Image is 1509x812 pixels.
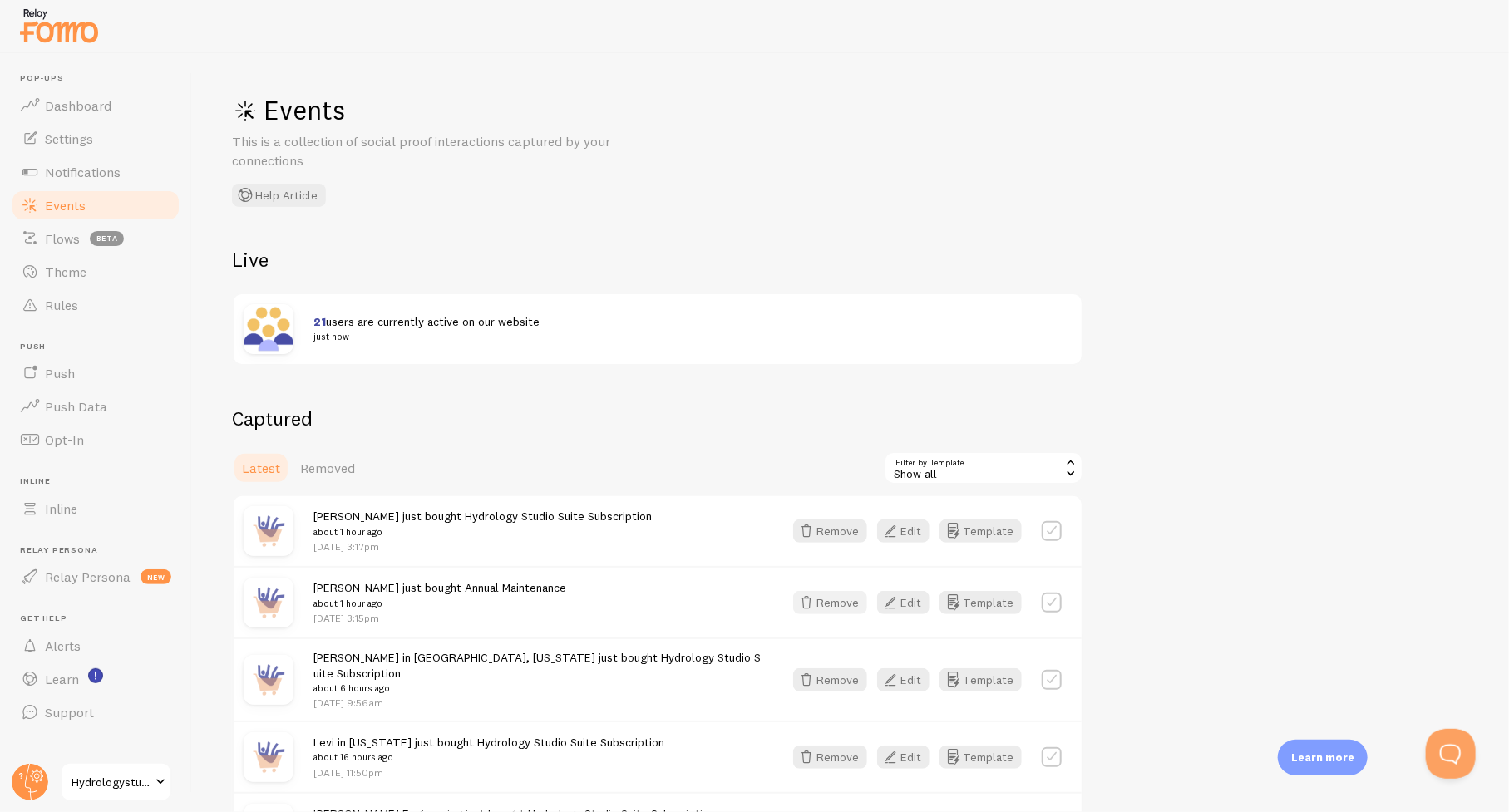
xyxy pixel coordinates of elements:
a: Notifications [10,155,181,189]
small: about 6 hours ago [313,681,763,696]
button: Edit [877,668,930,691]
button: Edit [877,746,930,769]
span: [PERSON_NAME] just bought Hydrology Studio Suite Subscription [313,509,652,539]
p: [DATE] 11:50pm [313,765,664,780]
span: [PERSON_NAME] just bought Annual Maintenance [313,580,566,611]
a: Support [10,696,181,729]
span: Support [45,704,94,721]
span: Pop-ups [20,73,181,84]
button: Edit [877,519,930,543]
a: Relay Persona new [10,560,181,593]
h2: Live [232,247,1083,273]
span: Inline [45,500,77,517]
button: Help Article [232,184,326,207]
svg: <p>Watch New Feature Tutorials!</p> [88,668,103,683]
span: Hydrologystudio [72,772,150,792]
a: Inline [10,492,181,525]
button: Remove [793,746,867,769]
a: Edit [877,746,939,769]
button: Template [939,591,1022,614]
a: Removed [290,451,365,485]
span: Theme [45,263,86,280]
small: about 1 hour ago [313,596,566,611]
a: Flows beta [10,222,181,255]
img: purchase.jpg [244,655,293,705]
button: Template [939,746,1022,769]
span: Learn [45,671,79,687]
button: Edit [877,591,930,614]
button: Remove [793,668,867,691]
a: Dashboard [10,89,181,122]
p: [DATE] 9:56am [313,696,763,710]
small: about 1 hour ago [313,524,652,539]
small: about 16 hours ago [313,750,664,765]
span: Push [20,342,181,352]
span: Notifications [45,164,121,180]
p: This is a collection of social proof interactions captured by your connections [232,132,631,170]
button: Template [939,519,1022,543]
span: Relay Persona [45,568,131,585]
p: [DATE] 3:17pm [313,539,652,554]
a: Settings [10,122,181,155]
p: [DATE] 3:15pm [313,611,566,625]
a: Theme [10,255,181,288]
span: Alerts [45,637,81,654]
button: Template [939,668,1022,691]
span: Flows [45,230,80,247]
span: [PERSON_NAME] in [GEOGRAPHIC_DATA], [US_STATE] just bought Hydrology Studio Suite Subscription [313,650,763,696]
button: Remove [793,591,867,614]
div: Learn more [1278,740,1368,775]
a: Push Data [10,390,181,423]
p: Learn more [1291,750,1354,765]
a: Hydrologystudio [60,762,172,802]
span: Settings [45,130,93,147]
img: purchase.jpg [244,506,293,556]
span: Events [45,197,86,214]
span: Levi in [US_STATE] just bought Hydrology Studio Suite Subscription [313,735,664,765]
span: Removed [300,460,355,476]
div: Show all [884,451,1083,485]
h1: Events [232,93,731,127]
span: Dashboard [45,97,111,114]
img: xaSAoeb6RpedHPR8toqq [244,304,293,354]
span: Rules [45,297,78,313]
a: Learn [10,662,181,696]
a: Edit [877,591,939,614]
iframe: Help Scout Beacon - Open [1426,729,1476,779]
span: Relay Persona [20,545,181,556]
a: Rules [10,288,181,322]
span: Latest [242,460,280,476]
a: Alerts [10,629,181,662]
img: fomo-relay-logo-orange.svg [17,4,101,47]
a: Push [10,357,181,390]
button: Remove [793,519,867,543]
span: users are currently active on our website [313,314,1052,345]
span: beta [90,231,124,246]
span: 21 [313,314,326,329]
img: purchase.jpg [244,732,293,782]
a: Latest [232,451,290,485]
a: Edit [877,668,939,691]
h2: Captured [232,406,1083,431]
span: Opt-In [45,431,84,448]
a: Events [10,189,181,222]
span: Push Data [45,398,107,415]
a: Opt-In [10,423,181,456]
small: just now [313,329,1052,344]
span: Inline [20,476,181,487]
span: new [141,569,171,584]
span: Push [45,365,75,381]
span: Get Help [20,613,181,624]
a: Edit [877,519,939,543]
img: purchase.jpg [244,578,293,627]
